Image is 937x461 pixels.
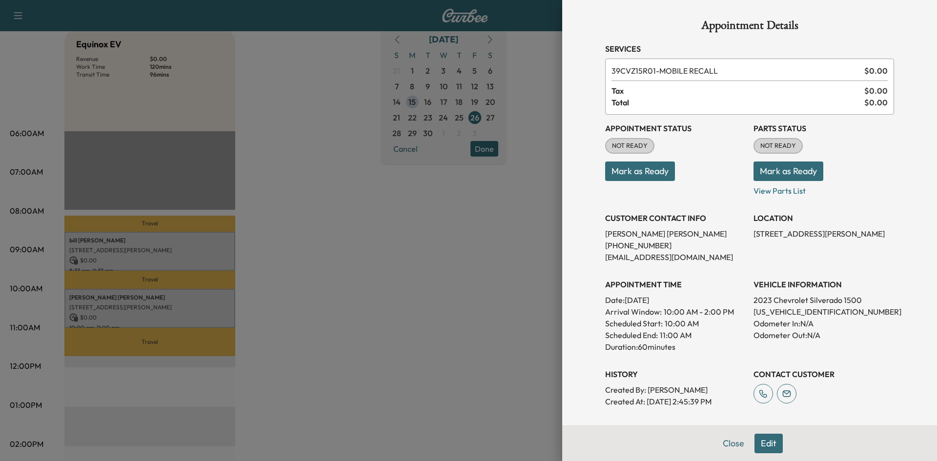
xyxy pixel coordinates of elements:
p: Odometer Out: N/A [754,329,894,341]
h3: VEHICLE INFORMATION [754,279,894,290]
h3: Parts Status [754,122,894,134]
h3: Appointment Status [605,122,746,134]
span: NOT READY [754,141,802,151]
span: $ 0.00 [864,65,888,77]
p: [STREET_ADDRESS][PERSON_NAME] [754,228,894,240]
h3: APPOINTMENT TIME [605,279,746,290]
p: 2023 Chevrolet Silverado 1500 [754,294,894,306]
button: Mark as Ready [754,161,823,181]
h3: CUSTOMER CONTACT INFO [605,212,746,224]
h3: Services [605,43,894,55]
span: $ 0.00 [864,85,888,97]
h3: History [605,368,746,380]
span: $ 0.00 [864,97,888,108]
p: Created By : [PERSON_NAME] [605,384,746,396]
span: 10:00 AM - 2:00 PM [664,306,734,318]
p: Date: [DATE] [605,294,746,306]
button: Mark as Ready [605,161,675,181]
span: MOBILE RECALL [611,65,860,77]
p: Created At : [DATE] 2:45:39 PM [605,396,746,407]
span: Total [611,97,864,108]
p: View Parts List [754,181,894,197]
h3: NOTES [605,423,894,435]
p: Arrival Window: [605,306,746,318]
p: [EMAIL_ADDRESS][DOMAIN_NAME] [605,251,746,263]
h1: Appointment Details [605,20,894,35]
p: 11:00 AM [660,329,692,341]
p: [PHONE_NUMBER] [605,240,746,251]
span: Tax [611,85,864,97]
button: Close [716,434,751,453]
p: Duration: 60 minutes [605,341,746,353]
p: Scheduled Start: [605,318,663,329]
button: Edit [754,434,783,453]
p: Odometer In: N/A [754,318,894,329]
p: Scheduled End: [605,329,658,341]
h3: LOCATION [754,212,894,224]
h3: CONTACT CUSTOMER [754,368,894,380]
p: 10:00 AM [665,318,699,329]
p: [US_VEHICLE_IDENTIFICATION_NUMBER] [754,306,894,318]
span: NOT READY [606,141,653,151]
p: [PERSON_NAME] [PERSON_NAME] [605,228,746,240]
